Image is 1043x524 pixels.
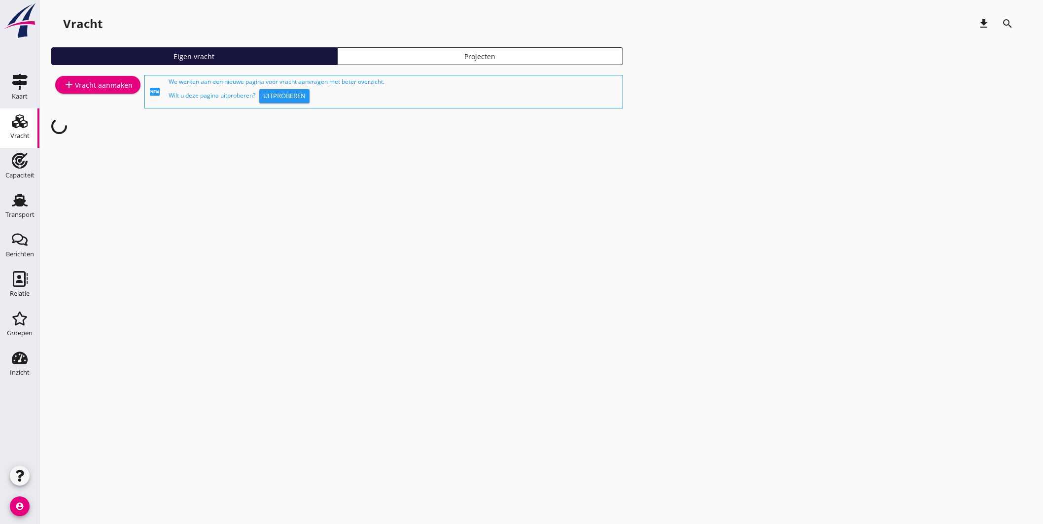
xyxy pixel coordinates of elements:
[2,2,37,39] img: logo-small.a267ee39.svg
[63,79,75,91] i: add
[63,79,133,91] div: Vracht aanmaken
[51,47,337,65] a: Eigen vracht
[263,91,306,101] div: Uitproberen
[978,18,990,30] i: download
[7,330,33,336] div: Groepen
[63,16,103,32] div: Vracht
[10,496,30,516] i: account_circle
[5,172,35,178] div: Capaciteit
[10,133,30,139] div: Vracht
[5,211,35,218] div: Transport
[6,251,34,257] div: Berichten
[149,86,161,98] i: fiber_new
[259,89,310,103] button: Uitproberen
[55,76,140,94] a: Vracht aanmaken
[10,290,30,297] div: Relatie
[342,51,619,62] div: Projecten
[337,47,623,65] a: Projecten
[10,369,30,376] div: Inzicht
[56,51,333,62] div: Eigen vracht
[169,77,619,106] div: We werken aan een nieuwe pagina voor vracht aanvragen met beter overzicht. Wilt u deze pagina uit...
[12,93,28,100] div: Kaart
[1002,18,1013,30] i: search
